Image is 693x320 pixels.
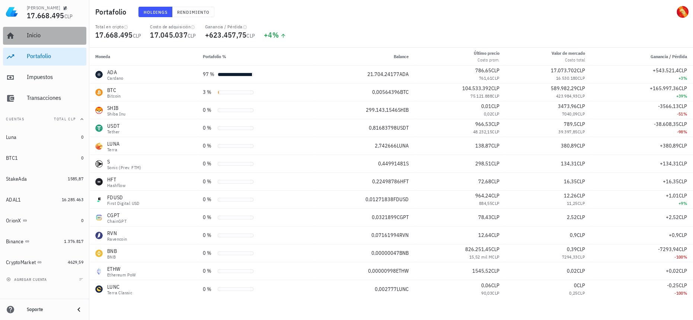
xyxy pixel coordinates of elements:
span: BTC [400,89,409,95]
span: CLP [679,267,687,274]
span: CLP [491,232,499,238]
div: Binance [6,238,23,245]
span: +16,35 [663,178,679,185]
span: 7040,09 [562,111,578,117]
span: CLP [491,103,499,110]
a: Transacciones [3,89,86,107]
span: +1,01 [666,192,679,199]
span: 1585,87 [68,176,83,181]
span: 789,5 [564,121,577,127]
span: 0 [574,282,577,289]
span: 16,35 [564,178,577,185]
div: BNB [107,247,117,255]
span: ADA [399,71,409,77]
span: CLP [578,129,585,134]
a: OrionX 0 [3,212,86,229]
span: 0 [81,218,83,223]
div: 97 % [203,70,215,78]
span: CLP [577,85,585,92]
a: BTC1 0 [3,149,86,167]
span: 0,01 [481,103,491,110]
span: 104.533.392 [462,85,491,92]
span: 0,00000998 [368,267,396,274]
span: CLP [679,160,687,167]
span: % [683,129,687,134]
span: 16.530.180 [556,75,578,81]
span: 0,44991481 [378,160,406,167]
div: RVN-icon [95,232,103,239]
span: CLP [679,232,687,238]
div: +39 [597,92,687,100]
span: 4629,59 [68,259,83,265]
span: 761,61 [479,75,492,81]
a: ADAL1 16.285.463 [3,191,86,209]
span: CLP [491,192,499,199]
span: CLP [492,129,499,134]
span: CLP [578,111,585,117]
span: Ganancia / Pérdida [651,54,687,59]
div: Inicio [27,32,83,39]
span: +0,02 [666,267,679,274]
span: CLP [679,121,687,127]
div: CGPT-icon [95,214,103,221]
span: agregar cuenta [8,277,47,282]
span: 72,68 [478,178,491,185]
span: SHIB [398,107,409,113]
div: Ravencoin [107,237,127,241]
span: CLP [577,121,585,127]
span: % [683,254,687,260]
div: LUNC-icon [95,285,103,293]
a: CryptoMarket 4629,59 [3,253,86,271]
div: Shiba Inu [107,112,126,116]
div: BTC [107,86,121,94]
div: HFT-icon [95,178,103,186]
span: 423.984,93 [556,93,578,99]
span: CLP [577,142,585,149]
span: 78,43 [478,214,491,221]
span: S [406,160,409,167]
span: 884,55 [479,200,492,206]
span: 2,742666 [375,142,397,149]
span: CLP [577,214,585,221]
div: LUNA [107,140,119,148]
div: USDT [107,122,119,130]
div: Transacciones [27,94,83,101]
span: +380,89 [660,142,679,149]
a: Binance 1.376.817 [3,232,86,250]
span: 1.376.817 [64,238,83,244]
div: +9 [597,200,687,207]
div: 0 % [203,231,215,239]
span: 0,07161994 [371,232,399,238]
span: 0,00564396 [372,89,400,95]
button: agregar cuenta [4,276,50,283]
div: +3 [597,75,687,82]
span: 39.397,85 [558,129,578,134]
span: 17.668.495 [27,10,64,20]
div: Terra Classic [107,291,132,295]
span: CLP [491,160,499,167]
span: 75.121.888 [470,93,492,99]
span: 0,39 [567,246,577,253]
span: CLP [679,142,687,149]
div: USDT-icon [95,124,103,132]
span: 0 [81,134,83,140]
div: LUNA-icon [95,142,103,150]
div: 0 % [203,285,215,293]
span: RVN [399,232,409,238]
span: CLP [577,192,585,199]
span: HFT [400,178,409,185]
span: -0,25 [667,282,679,289]
div: 0 % [203,142,215,150]
span: 0,01271838 [365,196,393,203]
span: CLP [491,121,499,127]
button: Holdings [138,7,173,17]
span: CLP [491,282,499,289]
span: 17.668.495 [95,30,133,40]
div: BNB-icon [95,250,103,257]
span: +623.457,75 [205,30,247,40]
span: CLP [492,254,499,260]
span: CLP [577,282,585,289]
div: avatar [677,6,689,18]
span: 134,31 [561,160,577,167]
span: Total CLP [54,117,76,121]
